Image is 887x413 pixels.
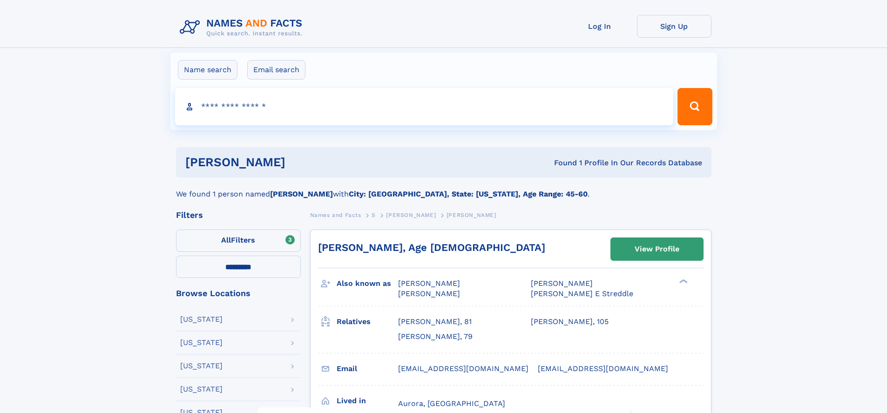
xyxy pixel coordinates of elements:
button: Search Button [677,88,712,125]
label: Filters [176,230,301,252]
h3: Lived in [337,393,398,409]
div: [US_STATE] [180,362,223,370]
div: [US_STATE] [180,339,223,346]
div: [US_STATE] [180,316,223,323]
h3: Also known as [337,276,398,291]
span: [PERSON_NAME] [531,279,593,288]
span: [EMAIL_ADDRESS][DOMAIN_NAME] [398,364,528,373]
div: [US_STATE] [180,386,223,393]
div: View Profile [635,238,679,260]
span: [PERSON_NAME] E Streddle [531,289,633,298]
h3: Email [337,361,398,377]
a: [PERSON_NAME] [386,209,436,221]
div: Found 1 Profile In Our Records Database [420,158,702,168]
span: Aurora, [GEOGRAPHIC_DATA] [398,399,505,408]
b: [PERSON_NAME] [270,190,333,198]
span: [PERSON_NAME] [398,289,460,298]
div: Filters [176,211,301,219]
a: [PERSON_NAME], Age [DEMOGRAPHIC_DATA] [318,242,545,253]
input: search input [175,88,674,125]
span: S [372,212,376,218]
label: Email search [247,60,305,80]
a: Names and Facts [310,209,361,221]
span: All [221,236,231,244]
a: [PERSON_NAME], 79 [398,332,473,342]
span: [EMAIL_ADDRESS][DOMAIN_NAME] [538,364,668,373]
div: We found 1 person named with . [176,177,711,200]
span: [PERSON_NAME] [398,279,460,288]
label: Name search [178,60,237,80]
img: Logo Names and Facts [176,15,310,40]
span: [PERSON_NAME] [447,212,496,218]
a: [PERSON_NAME], 105 [531,317,609,327]
div: ❯ [677,278,688,284]
div: Browse Locations [176,289,301,298]
b: City: [GEOGRAPHIC_DATA], State: [US_STATE], Age Range: 45-60 [349,190,588,198]
h3: Relatives [337,314,398,330]
a: View Profile [611,238,703,260]
a: [PERSON_NAME], 81 [398,317,472,327]
span: [PERSON_NAME] [386,212,436,218]
a: Log In [562,15,637,38]
h1: [PERSON_NAME] [185,156,420,168]
a: S [372,209,376,221]
a: Sign Up [637,15,711,38]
